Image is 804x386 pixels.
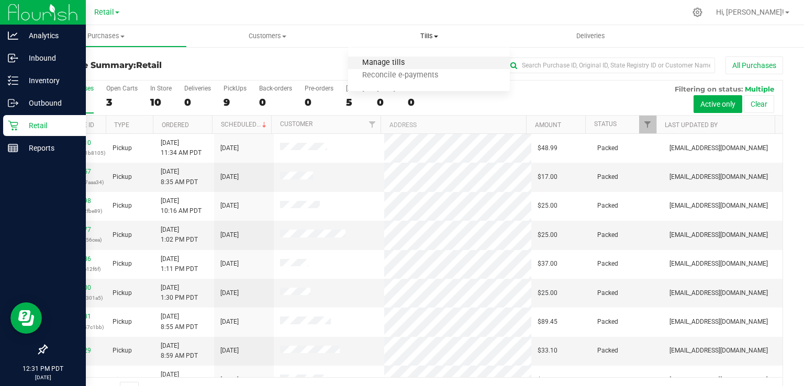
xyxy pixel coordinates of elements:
span: Pickup [113,201,132,211]
p: [DATE] [5,373,81,381]
span: $89.45 [538,317,557,327]
a: Type [114,121,129,129]
inline-svg: Inventory [8,75,18,86]
span: [EMAIL_ADDRESS][DOMAIN_NAME] [669,172,768,182]
a: Purchases [25,25,187,47]
span: Pickup [113,375,132,385]
span: [EMAIL_ADDRESS][DOMAIN_NAME] [669,317,768,327]
div: 5 [346,96,364,108]
span: [DATE] [220,317,239,327]
p: Analytics [18,29,81,42]
span: [EMAIL_ADDRESS][DOMAIN_NAME] [669,288,768,298]
span: Pickup [113,346,132,356]
span: Packed [597,346,618,356]
p: (899d8e636a7aaa34) [53,177,100,187]
span: Pickup [113,259,132,269]
inline-svg: Retail [8,120,18,131]
span: Packed [597,375,618,385]
span: [EMAIL_ADDRESS][DOMAIN_NAME] [669,346,768,356]
span: $25.00 [538,230,557,240]
p: Inventory [18,74,81,87]
span: [EMAIL_ADDRESS][DOMAIN_NAME] [669,230,768,240]
span: Pickup [113,288,132,298]
div: 3 [106,96,138,108]
span: Reconcile e-payments [348,71,452,80]
span: Pickup [113,143,132,153]
a: Filter [363,116,381,133]
div: 9 [224,96,247,108]
p: Retail [18,119,81,132]
p: (2dced901061b8105) [53,148,100,158]
div: Back-orders [259,85,292,92]
span: [DATE] 1:11 PM PDT [161,254,198,274]
span: [DATE] [220,346,239,356]
button: Active only [694,95,742,113]
span: Pickup [113,317,132,327]
span: [EMAIL_ADDRESS][DOMAIN_NAME] [669,143,768,153]
span: Retail [94,8,114,17]
span: [DATE] [220,230,239,240]
span: [DATE] [220,288,239,298]
span: [DATE] 8:59 AM PDT [161,341,198,361]
span: [EMAIL_ADDRESS][DOMAIN_NAME] [669,375,768,385]
span: $48.99 [538,143,557,153]
div: 0 [377,96,395,108]
button: Clear [744,95,774,113]
span: [DATE] 11:34 AM PDT [161,138,202,158]
iframe: Resource center [10,302,42,334]
th: Address [381,116,526,134]
span: $25.00 [538,288,557,298]
a: Customers [187,25,349,47]
div: 0 [184,96,211,108]
button: All Purchases [725,56,783,74]
div: [DATE] [346,85,364,92]
div: 0 [408,96,446,108]
div: Pre-orders [305,85,333,92]
span: Packed [597,201,618,211]
span: Packed [597,259,618,269]
span: Packed [597,317,618,327]
span: [EMAIL_ADDRESS][DOMAIN_NAME] [669,259,768,269]
span: [DATE] [220,172,239,182]
span: [DATE] 10:16 AM PDT [161,196,202,216]
span: [DATE] 1:02 PM PDT [161,225,198,245]
span: Manage tills [348,59,419,67]
p: (6f23a145a0c301a5) [53,293,100,303]
span: [DATE] [220,143,239,153]
a: Filter [639,116,656,133]
p: (a884659df6e12f6f) [53,264,100,274]
span: Pickup [113,172,132,182]
input: Search Purchase ID, Original ID, State Registry ID or Customer Name... [506,58,715,73]
div: 10 [150,96,172,108]
span: Packed [597,143,618,153]
inline-svg: Inbound [8,53,18,63]
span: [EMAIL_ADDRESS][DOMAIN_NAME] [669,201,768,211]
div: 0 [305,96,333,108]
span: Retail [136,60,162,70]
span: $33.10 [538,346,557,356]
a: Tills Manage tills Reconcile e-payments [348,25,510,47]
a: Amount [535,121,561,129]
div: Manage settings [691,7,704,17]
span: [DATE] 1:30 PM PDT [161,283,198,303]
p: (9c51ba1ef5856cea) [53,235,100,245]
span: Pickup [113,230,132,240]
div: Open Carts [106,85,138,92]
span: $37.00 [538,259,557,269]
h3: Purchase Summary: [46,61,292,70]
span: Packed [597,288,618,298]
span: $57.21 [538,375,557,385]
p: (1d6f76019c2fbe89) [53,206,100,216]
div: PickUps [224,85,247,92]
inline-svg: Analytics [8,30,18,41]
span: Customers [187,31,348,41]
div: Deliveries [184,85,211,92]
span: Packed [597,230,618,240]
span: $25.00 [538,201,557,211]
a: Last Updated By [665,121,718,129]
span: [DATE] [220,259,239,269]
a: Ordered [162,121,189,129]
span: Filtering on status: [675,85,743,93]
a: Status [594,120,617,128]
p: 12:31 PM PDT [5,364,81,373]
